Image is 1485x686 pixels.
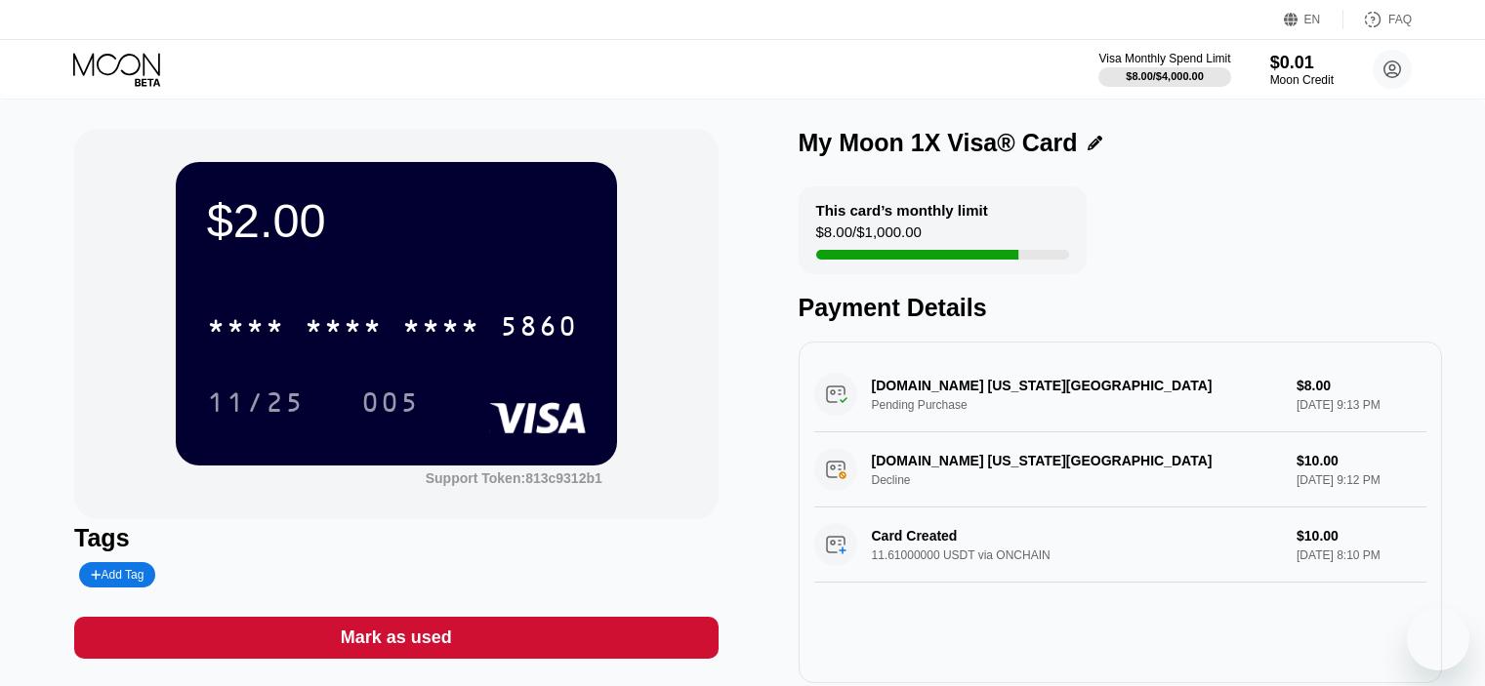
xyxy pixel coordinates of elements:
[1304,13,1321,26] div: EN
[1407,608,1469,670] iframe: Button to launch messaging window, conversation in progress
[500,313,578,344] div: 5860
[816,223,922,250] div: $8.00 / $1,000.00
[1126,70,1204,82] div: $8.00 / $4,000.00
[74,524,718,552] div: Tags
[816,202,988,219] div: This card’s monthly limit
[74,617,718,659] div: Mark as used
[341,626,452,649] div: Mark as used
[192,378,319,426] div: 11/25
[1098,52,1230,87] div: Visa Monthly Spend Limit$8.00/$4,000.00
[207,389,305,421] div: 11/25
[799,294,1442,322] div: Payment Details
[1284,10,1343,29] div: EN
[361,389,420,421] div: 005
[79,562,155,587] div: Add Tag
[1270,73,1334,87] div: Moon Credit
[1388,13,1412,26] div: FAQ
[1343,10,1412,29] div: FAQ
[207,193,586,248] div: $2.00
[1098,52,1230,65] div: Visa Monthly Spend Limit
[799,129,1078,157] div: My Moon 1X Visa® Card
[426,470,602,486] div: Support Token: 813c9312b1
[347,378,434,426] div: 005
[91,568,144,582] div: Add Tag
[426,470,602,486] div: Support Token:813c9312b1
[1270,53,1334,87] div: $0.01Moon Credit
[1270,53,1334,73] div: $0.01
